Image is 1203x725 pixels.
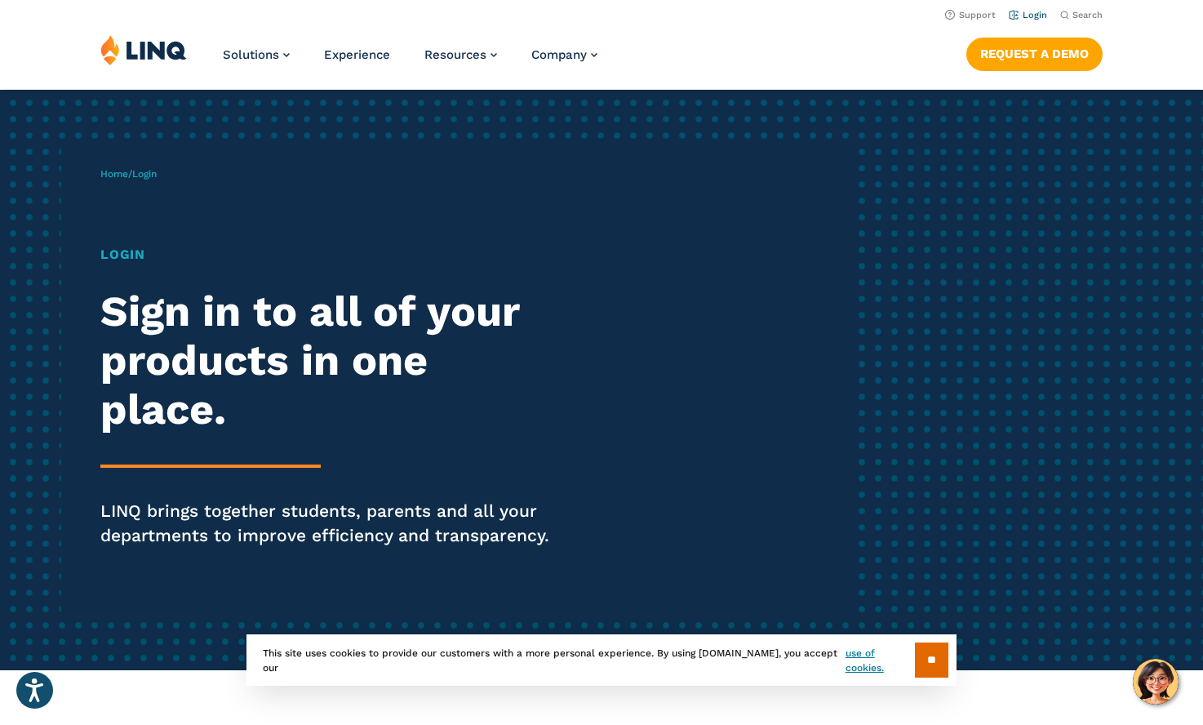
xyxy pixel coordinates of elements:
[1072,10,1103,20] span: Search
[100,499,564,548] p: LINQ brings together students, parents and all your departments to improve efficiency and transpa...
[966,38,1103,70] a: Request a Demo
[100,287,564,434] h2: Sign in to all of your products in one place.
[846,646,915,675] a: use of cookies.
[223,47,290,62] a: Solutions
[424,47,497,62] a: Resources
[424,47,486,62] span: Resources
[246,634,957,686] div: This site uses cookies to provide our customers with a more personal experience. By using [DOMAIN...
[945,10,996,20] a: Support
[100,168,128,180] a: Home
[966,34,1103,70] nav: Button Navigation
[100,34,187,65] img: LINQ | K‑12 Software
[531,47,597,62] a: Company
[223,47,279,62] span: Solutions
[531,47,587,62] span: Company
[132,168,157,180] span: Login
[1133,659,1179,705] button: Hello, have a question? Let’s chat.
[100,245,564,265] h1: Login
[1060,9,1103,21] button: Open Search Bar
[223,34,597,88] nav: Primary Navigation
[100,168,157,180] span: /
[324,47,390,62] a: Experience
[1009,10,1047,20] a: Login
